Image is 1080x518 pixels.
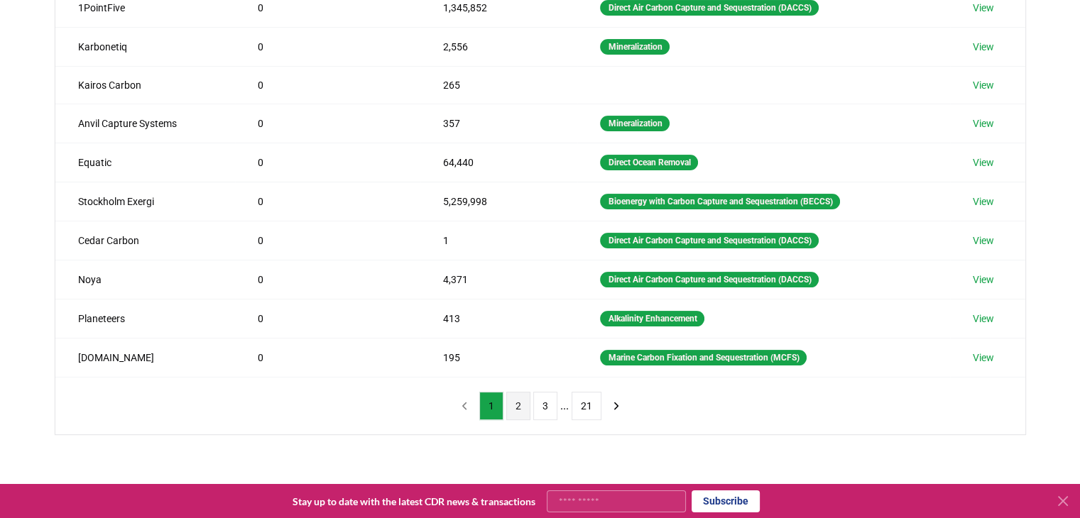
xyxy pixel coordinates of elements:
td: 2,556 [420,27,577,66]
td: Cedar Carbon [55,221,236,260]
td: 5,259,998 [420,182,577,221]
td: 0 [235,66,420,104]
li: ... [560,397,569,414]
div: Direct Air Carbon Capture and Sequestration (DACCS) [600,233,819,248]
td: 413 [420,299,577,338]
a: View [973,312,994,326]
a: View [973,40,994,54]
button: 3 [533,392,557,420]
td: 195 [420,338,577,377]
td: Equatic [55,143,236,182]
td: 1 [420,221,577,260]
div: Mineralization [600,116,670,131]
td: Anvil Capture Systems [55,104,236,143]
div: Mineralization [600,39,670,55]
button: 2 [506,392,530,420]
td: 357 [420,104,577,143]
a: View [973,272,994,287]
td: Kairos Carbon [55,66,236,104]
button: 1 [479,392,503,420]
div: Bioenergy with Carbon Capture and Sequestration (BECCS) [600,194,840,209]
td: Karbonetiq [55,27,236,66]
td: 4,371 [420,260,577,299]
a: View [973,116,994,131]
a: View [973,155,994,170]
td: 0 [235,260,420,299]
td: 0 [235,299,420,338]
td: Planeteers [55,299,236,338]
div: Direct Ocean Removal [600,155,698,170]
div: Marine Carbon Fixation and Sequestration (MCFS) [600,350,807,365]
td: 0 [235,182,420,221]
div: Direct Air Carbon Capture and Sequestration (DACCS) [600,272,819,287]
a: View [973,351,994,365]
td: Stockholm Exergi [55,182,236,221]
td: 64,440 [420,143,577,182]
a: View [973,78,994,92]
td: Noya [55,260,236,299]
a: View [973,233,994,248]
a: View [973,1,994,15]
td: 0 [235,221,420,260]
td: [DOMAIN_NAME] [55,338,236,377]
td: 0 [235,104,420,143]
td: 0 [235,338,420,377]
button: next page [604,392,628,420]
a: View [973,194,994,209]
td: 265 [420,66,577,104]
div: Alkalinity Enhancement [600,311,704,326]
td: 0 [235,143,420,182]
button: 21 [572,392,601,420]
td: 0 [235,27,420,66]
